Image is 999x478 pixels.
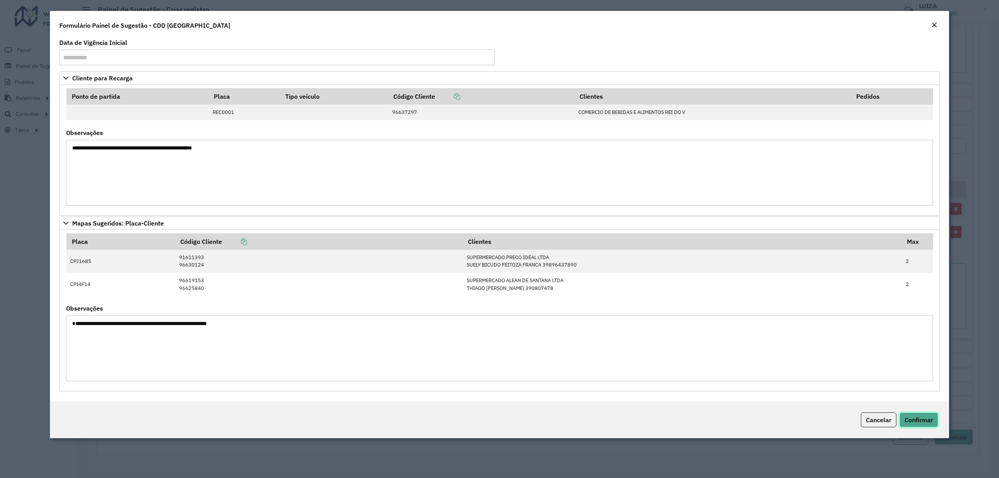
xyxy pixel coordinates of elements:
[66,250,175,273] td: CPJ1685
[209,88,280,105] th: Placa
[59,85,940,216] div: Cliente para Recarga
[435,92,460,100] a: Copiar
[66,88,209,105] th: Ponto de partida
[66,273,175,296] td: CPI4F14
[929,20,940,30] button: Close
[59,71,940,85] a: Cliente para Recarga
[59,21,230,30] h4: Formulário Painel de Sugestão - CDD [GEOGRAPHIC_DATA]
[388,88,574,105] th: Código Cliente
[66,128,103,137] label: Observações
[175,273,462,296] td: 96619153 96625840
[66,233,175,250] th: Placa
[462,250,901,273] td: SUPERMERCADO PRECO IDEAL LTDA SUELY BICUDO FEITOZA FRANCA 39896437890
[574,88,851,105] th: Clientes
[209,105,280,120] td: REC0001
[931,22,937,28] em: Fechar
[72,220,164,226] span: Mapas Sugeridos: Placa-Cliente
[899,412,938,427] button: Confirmar
[861,412,896,427] button: Cancelar
[902,250,933,273] td: 2
[851,88,933,105] th: Pedidos
[905,416,933,424] span: Confirmar
[462,233,901,250] th: Clientes
[388,105,574,120] td: 96637297
[462,273,901,296] td: SUPERMERCADO ALEAN DE SANTANA LTDA THIAGO [PERSON_NAME] 390807478
[902,273,933,296] td: 2
[902,233,933,250] th: Max
[59,230,940,391] div: Mapas Sugeridos: Placa-Cliente
[175,250,462,273] td: 91611393 96630124
[72,75,133,81] span: Cliente para Recarga
[280,88,388,105] th: Tipo veículo
[866,416,891,424] span: Cancelar
[222,238,247,245] a: Copiar
[574,105,851,120] td: COMERCIO DE BEBIDAS E ALIMENTOS REI DO V
[59,217,940,230] a: Mapas Sugeridos: Placa-Cliente
[66,304,103,313] label: Observações
[175,233,462,250] th: Código Cliente
[59,38,127,47] label: Data de Vigência Inicial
